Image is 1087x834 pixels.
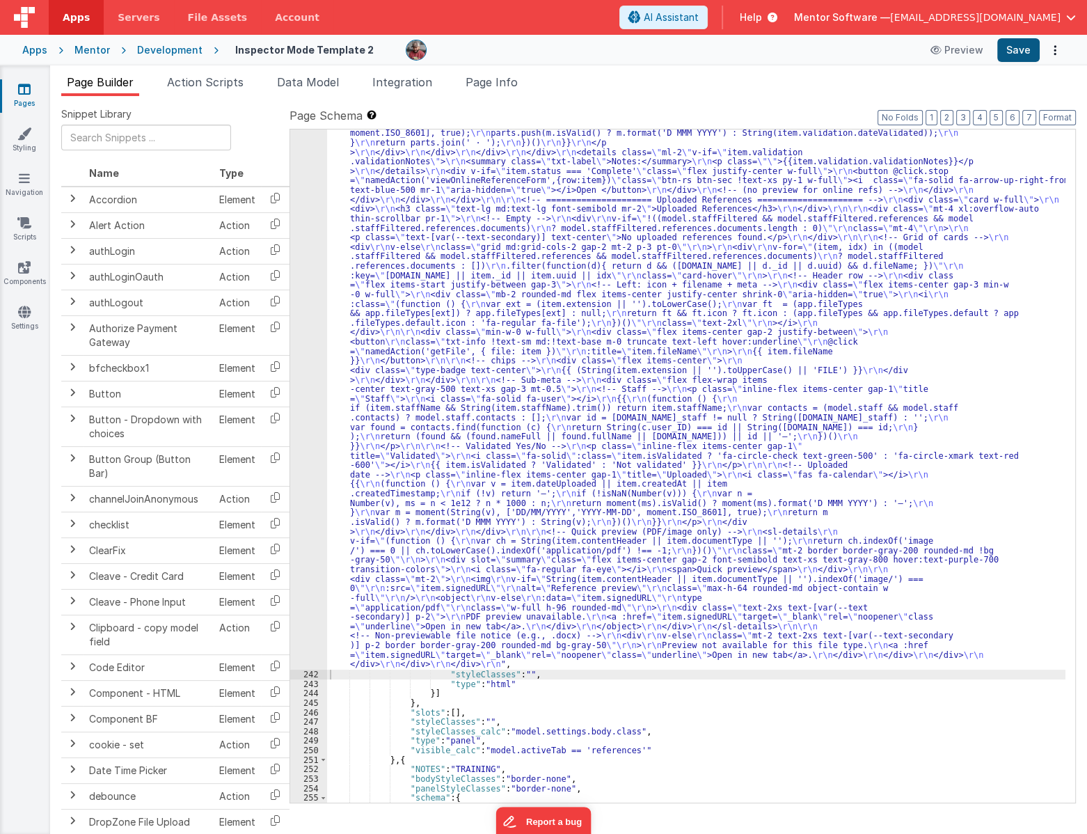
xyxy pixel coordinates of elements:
[22,43,47,57] div: Apps
[84,290,214,315] td: authLogout
[214,732,261,757] td: Action
[878,110,923,125] button: No Folds
[290,727,327,737] div: 248
[118,10,159,24] span: Servers
[619,6,708,29] button: AI Assistant
[89,167,119,179] span: Name
[214,381,261,407] td: Element
[84,654,214,680] td: Code Editor
[214,290,261,315] td: Action
[67,75,134,89] span: Page Builder
[372,75,432,89] span: Integration
[84,187,214,213] td: Accordion
[214,187,261,213] td: Element
[84,732,214,757] td: cookie - set
[214,589,261,615] td: Element
[214,446,261,486] td: Element
[290,708,327,718] div: 246
[990,110,1003,125] button: 5
[214,407,261,446] td: Element
[214,680,261,706] td: Element
[214,706,261,732] td: Element
[84,446,214,486] td: Button Group (Button Bar)
[84,680,214,706] td: Component - HTML
[61,125,231,150] input: Search Snippets ...
[214,486,261,512] td: Action
[973,110,987,125] button: 4
[84,589,214,615] td: Cleave - Phone Input
[794,10,890,24] span: Mentor Software —
[794,10,1076,24] button: Mentor Software — [EMAIL_ADDRESS][DOMAIN_NAME]
[466,75,518,89] span: Page Info
[214,355,261,381] td: Element
[289,107,363,124] span: Page Schema
[84,563,214,589] td: Cleave - Credit Card
[290,717,327,727] div: 247
[214,238,261,264] td: Action
[74,43,110,57] div: Mentor
[1039,110,1076,125] button: Format
[290,774,327,784] div: 253
[84,706,214,732] td: Component BF
[214,212,261,238] td: Action
[290,746,327,755] div: 250
[84,757,214,783] td: Date Time Picker
[84,486,214,512] td: channelJoinAnonymous
[290,670,327,679] div: 242
[63,10,90,24] span: Apps
[290,755,327,765] div: 251
[214,315,261,355] td: Element
[290,736,327,746] div: 249
[84,381,214,407] td: Button
[290,698,327,708] div: 245
[84,264,214,290] td: authLoginOauth
[84,212,214,238] td: Alert Action
[290,679,327,689] div: 243
[235,45,374,55] h4: Inspector Mode Template 2
[277,75,339,89] span: Data Model
[740,10,762,24] span: Help
[219,167,244,179] span: Type
[214,264,261,290] td: Action
[167,75,244,89] span: Action Scripts
[290,803,327,812] div: 256
[290,793,327,803] div: 255
[290,764,327,774] div: 252
[940,110,953,125] button: 2
[84,783,214,809] td: debounce
[214,783,261,809] td: Action
[956,110,970,125] button: 3
[997,38,1040,62] button: Save
[61,107,132,121] span: Snippet Library
[290,784,327,794] div: 254
[84,355,214,381] td: bfcheckbox1
[84,615,214,654] td: Clipboard - copy model field
[644,10,699,24] span: AI Assistant
[406,40,426,60] img: eba322066dbaa00baf42793ca2fab581
[1045,40,1065,60] button: Options
[84,512,214,537] td: checklist
[290,689,327,698] div: 244
[214,615,261,654] td: Action
[84,315,214,355] td: Authorize Payment Gateway
[214,757,261,783] td: Element
[926,110,937,125] button: 1
[922,39,992,61] button: Preview
[84,238,214,264] td: authLogin
[84,537,214,563] td: ClearFix
[1006,110,1019,125] button: 6
[214,537,261,563] td: Element
[214,512,261,537] td: Element
[188,10,248,24] span: File Assets
[137,43,203,57] div: Development
[84,407,214,446] td: Button - Dropdown with choices
[214,654,261,680] td: Element
[214,563,261,589] td: Element
[890,10,1061,24] span: [EMAIL_ADDRESS][DOMAIN_NAME]
[1022,110,1036,125] button: 7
